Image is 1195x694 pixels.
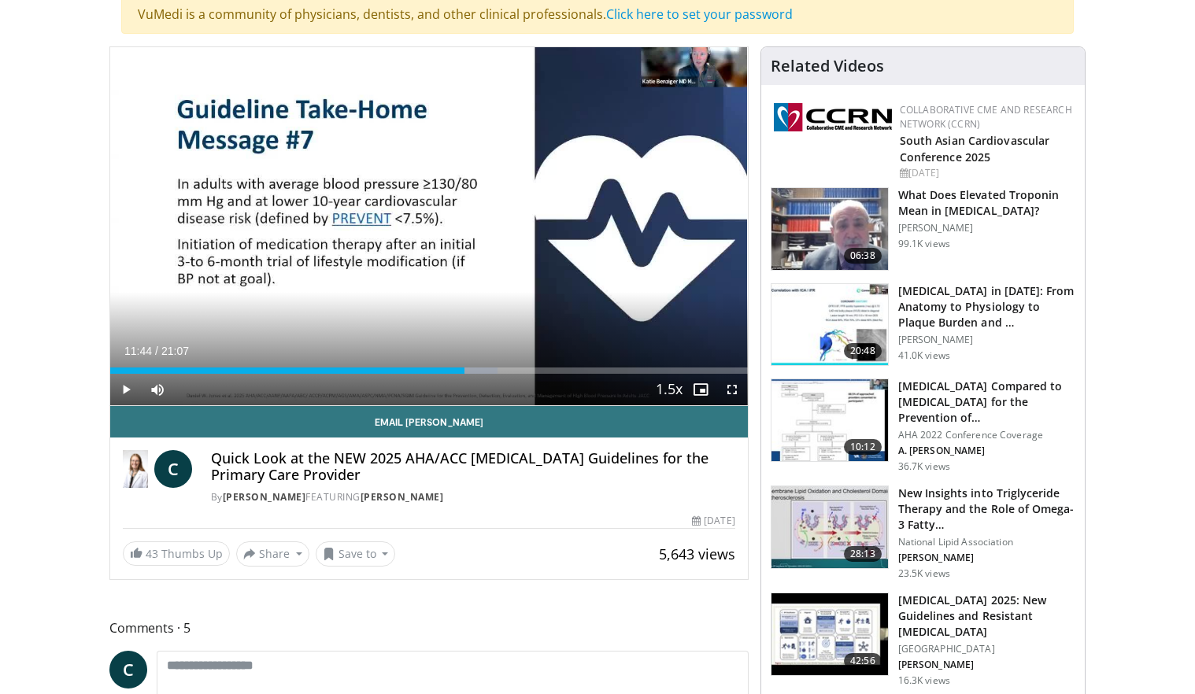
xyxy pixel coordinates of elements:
span: 43 [146,546,158,561]
a: 42:56 [MEDICAL_DATA] 2025: New Guidelines and Resistant [MEDICAL_DATA] [GEOGRAPHIC_DATA] [PERSON_... [771,592,1075,687]
button: Play [110,374,142,405]
p: [PERSON_NAME] [898,334,1075,346]
a: Email [PERSON_NAME] [110,406,748,437]
p: AHA 2022 Conference Coverage [898,429,1075,441]
h4: Related Videos [771,57,884,76]
a: 10:12 [MEDICAL_DATA] Compared to [MEDICAL_DATA] for the Prevention of… AHA 2022 Conference Covera... [771,378,1075,473]
a: C [154,450,192,488]
a: [PERSON_NAME] [223,490,306,504]
p: [PERSON_NAME] [898,659,1075,671]
p: 99.1K views [898,238,950,250]
a: 43 Thumbs Up [123,541,230,566]
button: Fullscreen [716,374,748,405]
span: 10:12 [844,439,882,455]
a: 28:13 New Insights into Triglyceride Therapy and the Role of Omega-3 Fatty… National Lipid Associ... [771,485,1075,580]
span: 20:48 [844,343,882,359]
a: 06:38 What Does Elevated Troponin Mean in [MEDICAL_DATA]? [PERSON_NAME] 99.1K views [771,187,1075,271]
h3: What Does Elevated Troponin Mean in [MEDICAL_DATA]? [898,187,1075,219]
h3: [MEDICAL_DATA] in [DATE]: From Anatomy to Physiology to Plaque Burden and … [898,283,1075,330]
div: By FEATURING [211,490,735,504]
p: A. [PERSON_NAME] [898,445,1075,457]
p: [PERSON_NAME] [898,222,1075,234]
img: 7c0f9b53-1609-4588-8498-7cac8464d722.150x105_q85_crop-smart_upscale.jpg [771,379,888,461]
p: 23.5K views [898,567,950,580]
video-js: Video Player [110,47,748,406]
img: a04ee3ba-8487-4636-b0fb-5e8d268f3737.png.150x105_q85_autocrop_double_scale_upscale_version-0.2.png [774,103,892,131]
p: [PERSON_NAME] [898,552,1075,564]
img: 280bcb39-0f4e-42eb-9c44-b41b9262a277.150x105_q85_crop-smart_upscale.jpg [771,593,888,675]
span: 5,643 views [659,544,735,563]
p: National Lipid Association [898,536,1075,548]
img: Dr. Catherine P. Benziger [123,450,148,488]
span: / [155,345,158,357]
span: 42:56 [844,653,882,669]
div: Progress Bar [110,367,748,374]
h3: New Insights into Triglyceride Therapy and the Role of Omega-3 Fatty… [898,485,1075,533]
p: 36.7K views [898,460,950,473]
span: 21:07 [161,345,189,357]
div: [DATE] [692,514,734,528]
h4: Quick Look at the NEW 2025 AHA/ACC [MEDICAL_DATA] Guidelines for the Primary Care Provider [211,450,735,484]
p: 16.3K views [898,674,950,687]
button: Mute [142,374,173,405]
a: [PERSON_NAME] [361,490,444,504]
button: Share [236,541,309,567]
a: 20:48 [MEDICAL_DATA] in [DATE]: From Anatomy to Physiology to Plaque Burden and … [PERSON_NAME] 4... [771,283,1075,367]
a: Click here to set your password [606,6,793,23]
a: South Asian Cardiovascular Conference 2025 [900,133,1050,164]
button: Save to [316,541,396,567]
img: 823da73b-7a00-425d-bb7f-45c8b03b10c3.150x105_q85_crop-smart_upscale.jpg [771,284,888,366]
p: [GEOGRAPHIC_DATA] [898,643,1075,655]
span: 06:38 [844,248,882,264]
p: 41.0K views [898,349,950,362]
h3: [MEDICAL_DATA] 2025: New Guidelines and Resistant [MEDICAL_DATA] [898,592,1075,640]
span: 11:44 [124,345,152,357]
span: 28:13 [844,546,882,562]
button: Playback Rate [653,374,685,405]
img: 98daf78a-1d22-4ebe-927e-10afe95ffd94.150x105_q85_crop-smart_upscale.jpg [771,188,888,270]
img: 45ea033d-f728-4586-a1ce-38957b05c09e.150x105_q85_crop-smart_upscale.jpg [771,486,888,568]
h3: [MEDICAL_DATA] Compared to [MEDICAL_DATA] for the Prevention of… [898,378,1075,426]
button: Enable picture-in-picture mode [685,374,716,405]
a: C [109,651,147,688]
div: [DATE] [900,166,1072,180]
span: Comments 5 [109,618,749,638]
a: Collaborative CME and Research Network (CCRN) [900,103,1072,131]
